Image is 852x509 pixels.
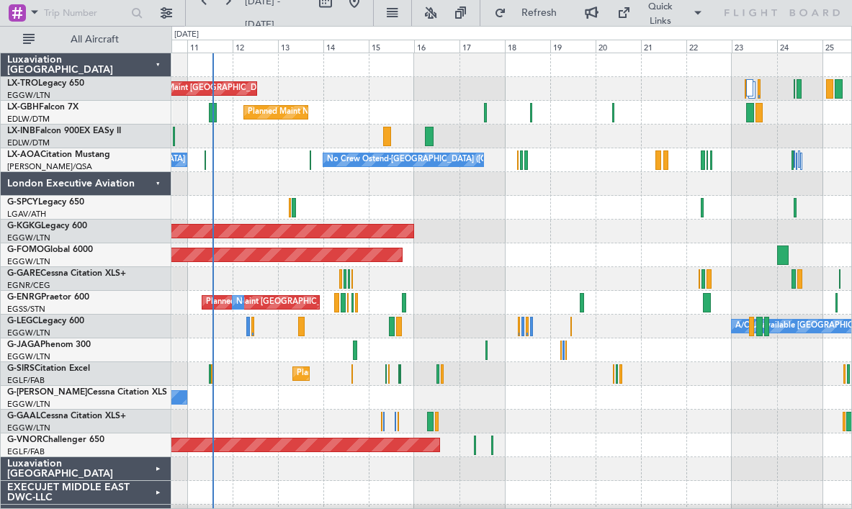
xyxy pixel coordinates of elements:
span: G-GAAL [7,412,40,420]
a: EDLW/DTM [7,138,50,148]
a: G-[PERSON_NAME]Cessna Citation XLS [7,388,167,397]
a: EGGW/LTN [7,233,50,243]
a: G-SPCYLegacy 650 [7,198,84,207]
a: G-SIRSCitation Excel [7,364,90,373]
div: Planned Maint [GEOGRAPHIC_DATA] ([GEOGRAPHIC_DATA]) [206,292,433,313]
div: 17 [459,40,505,53]
span: G-LEGC [7,317,38,325]
div: Unplanned Maint [GEOGRAPHIC_DATA] ([GEOGRAPHIC_DATA]) [125,78,362,99]
div: 22 [686,40,732,53]
div: 15 [369,40,414,53]
span: Refresh [509,8,570,18]
span: G-GARE [7,269,40,278]
a: G-VNORChallenger 650 [7,436,104,444]
span: G-VNOR [7,436,42,444]
a: G-LEGCLegacy 600 [7,317,84,325]
span: G-SIRS [7,364,35,373]
a: LX-GBHFalcon 7X [7,103,79,112]
a: EGSS/STN [7,304,45,315]
div: 18 [505,40,550,53]
span: G-FOMO [7,246,44,254]
button: All Aircraft [16,28,156,51]
span: All Aircraft [37,35,152,45]
a: LX-INBFalcon 900EX EASy II [7,127,121,135]
a: G-FOMOGlobal 6000 [7,246,93,254]
span: G-JAGA [7,341,40,349]
div: [DATE] [174,29,199,41]
a: G-GARECessna Citation XLS+ [7,269,126,278]
a: EGGW/LTN [7,351,50,362]
a: EGGW/LTN [7,328,50,338]
span: G-[PERSON_NAME] [7,388,87,397]
a: [PERSON_NAME]/QSA [7,161,92,172]
a: G-JAGAPhenom 300 [7,341,91,349]
a: EDLW/DTM [7,114,50,125]
div: 11 [187,40,233,53]
a: EGGW/LTN [7,256,50,267]
a: G-GAALCessna Citation XLS+ [7,412,126,420]
div: 19 [550,40,596,53]
span: G-KGKG [7,222,41,230]
input: Trip Number [44,2,127,24]
div: 13 [278,40,323,53]
a: EGLF/FAB [7,375,45,386]
a: EGNR/CEG [7,280,50,291]
div: 20 [596,40,641,53]
a: EGGW/LTN [7,399,50,410]
div: 23 [732,40,777,53]
span: LX-AOA [7,150,40,159]
div: 21 [641,40,686,53]
a: EGGW/LTN [7,423,50,433]
a: G-ENRGPraetor 600 [7,293,89,302]
a: LX-TROLegacy 650 [7,79,84,88]
div: 14 [323,40,369,53]
a: LX-AOACitation Mustang [7,150,110,159]
span: G-SPCY [7,198,38,207]
span: G-ENRG [7,293,41,302]
button: Quick Links [610,1,711,24]
div: No Crew [236,292,269,313]
button: Refresh [488,1,574,24]
a: EGLF/FAB [7,446,45,457]
span: LX-GBH [7,103,39,112]
div: 24 [777,40,822,53]
a: EGGW/LTN [7,90,50,101]
div: 16 [414,40,459,53]
div: Planned Maint [GEOGRAPHIC_DATA] ([GEOGRAPHIC_DATA]) [297,363,524,384]
div: No Crew Ostend-[GEOGRAPHIC_DATA] ([GEOGRAPHIC_DATA]) [327,149,563,171]
div: Planned Maint Nice ([GEOGRAPHIC_DATA]) [248,102,408,123]
a: LGAV/ATH [7,209,46,220]
a: G-KGKGLegacy 600 [7,222,87,230]
span: LX-INB [7,127,35,135]
div: 12 [233,40,278,53]
span: LX-TRO [7,79,38,88]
